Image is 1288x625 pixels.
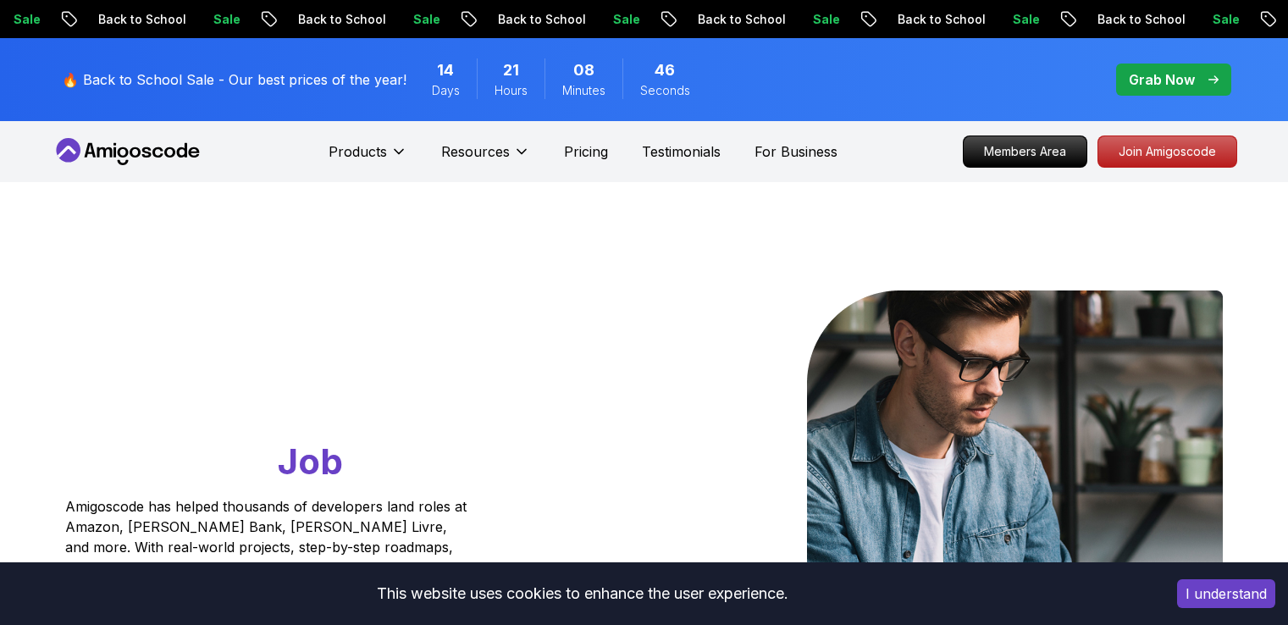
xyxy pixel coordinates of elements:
p: Resources [441,141,510,162]
p: Sale [397,11,451,28]
span: Hours [495,82,528,99]
span: 21 Hours [503,58,519,82]
h1: Go From Learning to Hired: Master Java, Spring Boot & Cloud Skills That Get You the [65,290,532,486]
p: Sale [197,11,252,28]
a: Testimonials [642,141,721,162]
button: Resources [441,141,530,175]
p: Members Area [964,136,1086,167]
span: 14 Days [437,58,454,82]
a: For Business [755,141,837,162]
span: Days [432,82,460,99]
button: Accept cookies [1177,579,1275,608]
p: 🔥 Back to School Sale - Our best prices of the year! [62,69,406,90]
p: Back to School [482,11,597,28]
a: Members Area [963,136,1087,168]
p: Back to School [282,11,397,28]
span: 8 Minutes [573,58,594,82]
div: This website uses cookies to enhance the user experience. [13,575,1152,612]
span: Seconds [640,82,690,99]
button: Products [329,141,407,175]
p: Grab Now [1129,69,1195,90]
a: Join Amigoscode [1097,136,1237,168]
p: Back to School [682,11,797,28]
p: Join Amigoscode [1098,136,1236,167]
p: Sale [797,11,851,28]
p: Back to School [82,11,197,28]
p: Sale [597,11,651,28]
p: Sale [1197,11,1251,28]
p: Back to School [1081,11,1197,28]
p: Back to School [882,11,997,28]
span: Minutes [562,82,605,99]
span: 46 Seconds [655,58,675,82]
span: Job [278,440,343,483]
a: Pricing [564,141,608,162]
p: Sale [997,11,1051,28]
p: Amigoscode has helped thousands of developers land roles at Amazon, [PERSON_NAME] Bank, [PERSON_N... [65,496,472,598]
p: Products [329,141,387,162]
